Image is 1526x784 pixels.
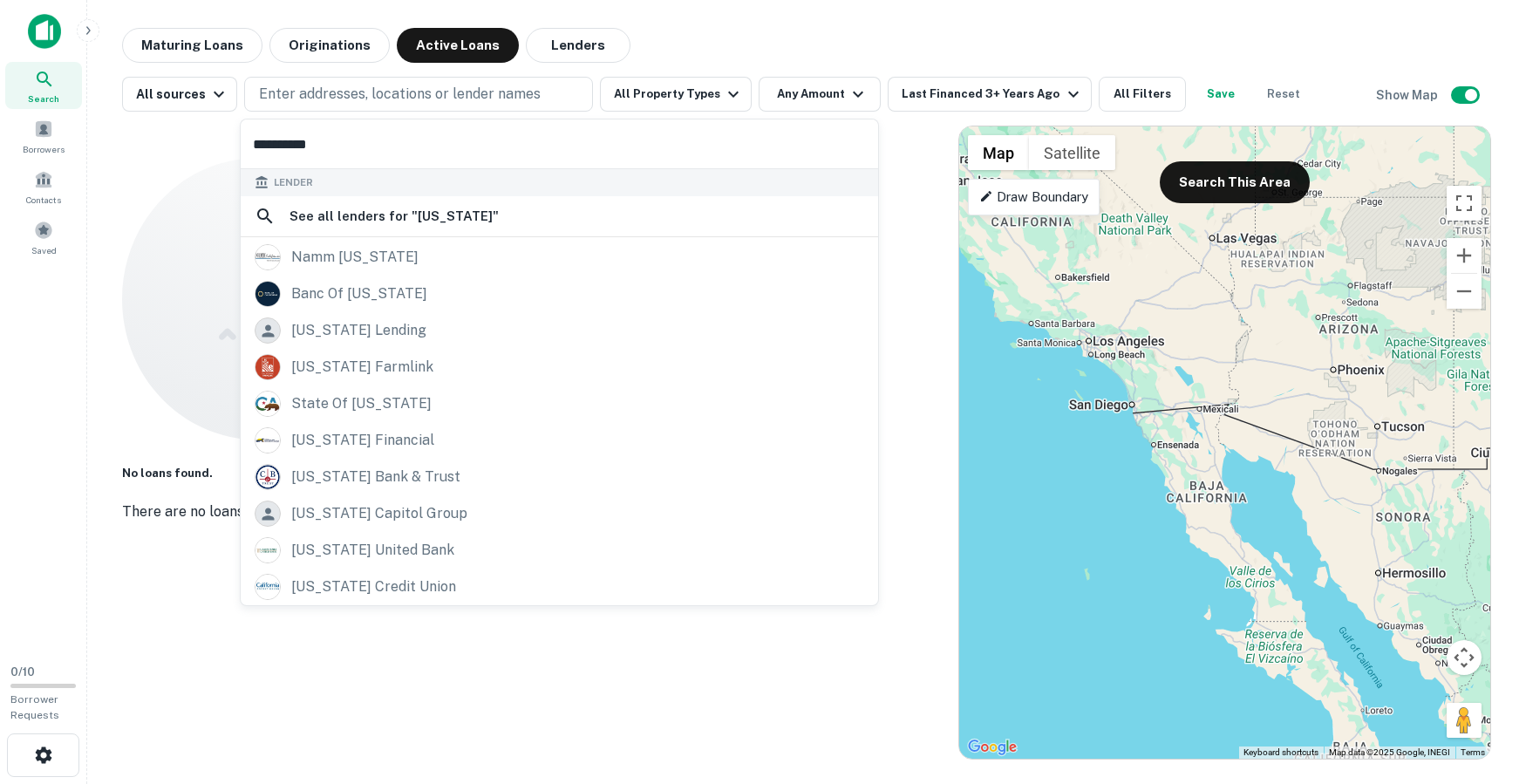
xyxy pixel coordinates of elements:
[26,193,61,207] span: Contacts
[1160,161,1310,203] button: Search This Area
[241,385,878,422] a: state of [US_STATE]
[291,244,419,270] div: namm [US_STATE]
[255,245,280,269] img: picture
[255,538,280,562] img: picture
[122,501,941,522] p: There are no loans that match your search criteria.
[1447,186,1482,221] button: Toggle fullscreen view
[241,495,878,532] a: [US_STATE] capitol group
[136,84,229,105] div: All sources
[964,736,1021,759] img: Google
[255,392,280,416] img: picture
[241,349,878,385] a: [US_STATE] farmlink
[1439,644,1526,728] iframe: Chat Widget
[291,501,467,527] div: [US_STATE] capitol group
[122,28,262,63] button: Maturing Loans
[291,537,454,563] div: [US_STATE] united bank
[902,84,1083,105] div: Last Financed 3+ Years Ago
[290,206,499,227] h6: See all lenders for " [US_STATE] "
[291,574,456,600] div: [US_STATE] credit union
[1447,274,1482,309] button: Zoom out
[5,62,82,109] a: Search
[291,281,427,307] div: banc of [US_STATE]
[241,276,878,312] a: banc of [US_STATE]
[255,282,280,306] img: picture
[28,14,61,49] img: capitalize-icon.png
[291,427,434,453] div: [US_STATE] financial
[269,28,390,63] button: Originations
[241,569,878,605] a: [US_STATE] credit union
[1099,77,1186,112] button: All Filters
[526,28,630,63] button: Lenders
[241,459,878,495] a: [US_STATE] bank & trust
[397,28,519,63] button: Active Loans
[244,77,593,112] button: Enter addresses, locations or lender names
[241,312,878,349] a: [US_STATE] lending
[241,239,878,276] a: namm [US_STATE]
[10,665,35,678] span: 0 / 10
[979,187,1088,208] p: Draw Boundary
[1243,747,1318,759] button: Keyboard shortcuts
[1376,85,1441,105] h6: Show Map
[291,464,460,490] div: [US_STATE] bank & trust
[5,163,82,210] a: Contacts
[5,112,82,160] a: Borrowers
[1461,747,1485,757] a: Terms (opens in new tab)
[1193,77,1249,112] button: Save your search to get updates of matches that match your search criteria.
[255,465,280,489] img: picture
[122,126,541,440] img: empty content
[122,465,941,482] h5: No loans found.
[1329,747,1450,757] span: Map data ©2025 Google, INEGI
[241,532,878,569] a: [US_STATE] united bank
[959,126,1490,759] div: 0 0
[964,736,1021,759] a: Open this area in Google Maps (opens a new window)
[1447,640,1482,675] button: Map camera controls
[10,693,59,721] span: Borrower Requests
[291,354,433,380] div: [US_STATE] farmlink
[241,422,878,459] a: [US_STATE] financial
[291,317,426,344] div: [US_STATE] lending
[5,214,82,261] a: Saved
[274,175,313,190] span: Lender
[1447,238,1482,273] button: Zoom in
[888,77,1091,112] button: Last Financed 3+ Years Ago
[600,77,752,112] button: All Property Types
[255,355,280,379] img: picture
[23,142,65,156] span: Borrowers
[1029,135,1115,170] button: Show satellite imagery
[291,391,432,417] div: state of [US_STATE]
[28,92,59,106] span: Search
[1256,77,1311,112] button: Reset
[255,575,280,599] img: picture
[122,77,237,112] button: All sources
[31,243,57,257] span: Saved
[759,77,881,112] button: Any Amount
[255,428,280,453] img: picture
[259,84,541,105] p: Enter addresses, locations or lender names
[968,135,1029,170] button: Show street map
